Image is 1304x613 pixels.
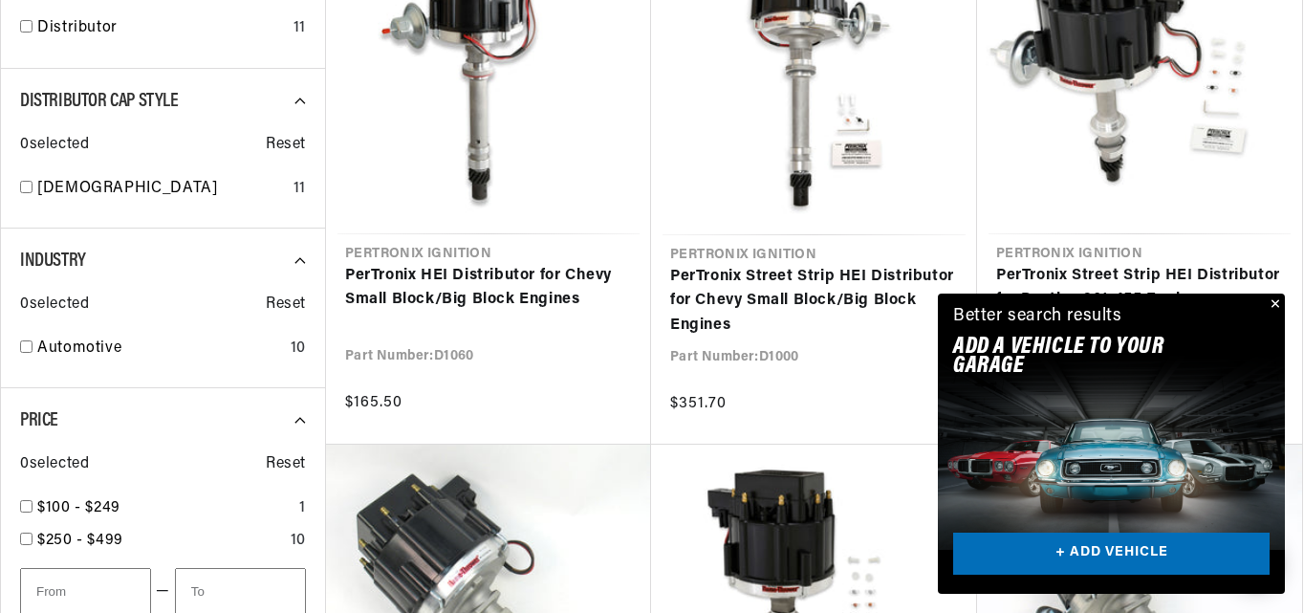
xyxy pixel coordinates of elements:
div: Better search results [953,303,1122,331]
div: 10 [291,337,306,361]
button: Close [1262,294,1285,317]
a: PerTronix HEI Distributor for Chevy Small Block/Big Block Engines [345,264,632,313]
span: $250 - $499 [37,533,123,548]
div: 1 [299,496,306,521]
h2: Add A VEHICLE to your garage [953,338,1222,377]
span: Distributor Cap Style [20,92,179,111]
a: PerTronix Street Strip HEI Distributor for Chevy Small Block/Big Block Engines [670,265,958,339]
span: 0 selected [20,452,89,477]
a: PerTronix Street Strip HEI Distributor for Pontiac 301-455 Engines [996,264,1283,313]
span: Price [20,411,58,430]
span: Reset [266,133,306,158]
div: 11 [293,16,306,41]
span: Reset [266,452,306,477]
span: — [156,580,170,604]
span: $100 - $249 [37,500,120,515]
span: Reset [266,293,306,317]
a: + ADD VEHICLE [953,533,1270,576]
a: Distributor [37,16,286,41]
a: Automotive [37,337,283,361]
div: 11 [293,177,306,202]
span: Industry [20,252,86,271]
span: 0 selected [20,133,89,158]
span: 0 selected [20,293,89,317]
a: [DEMOGRAPHIC_DATA] [37,177,286,202]
div: 10 [291,529,306,554]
